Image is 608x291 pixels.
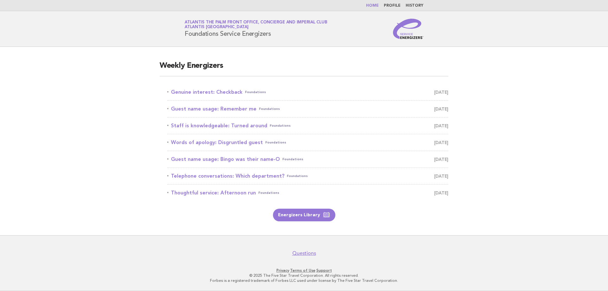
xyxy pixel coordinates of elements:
[167,104,448,113] a: Guest name usage: Remember meFoundations [DATE]
[434,88,448,97] span: [DATE]
[434,188,448,197] span: [DATE]
[160,61,448,76] h2: Weekly Energizers
[167,88,448,97] a: Genuine interest: CheckbackFoundations [DATE]
[287,172,308,180] span: Foundations
[292,250,316,256] a: Questions
[290,268,315,273] a: Terms of Use
[434,155,448,164] span: [DATE]
[406,4,423,8] a: History
[259,104,280,113] span: Foundations
[110,278,498,283] p: Forbes is a registered trademark of Forbes LLC used under license by The Five Star Travel Corpora...
[434,138,448,147] span: [DATE]
[245,88,266,97] span: Foundations
[270,121,291,130] span: Foundations
[185,21,327,37] h1: Foundations Service Energizers
[110,268,498,273] p: · ·
[167,188,448,197] a: Thoughtful service: Afternoon runFoundations [DATE]
[167,121,448,130] a: Staff is knowledgeable: Turned aroundFoundations [DATE]
[265,138,286,147] span: Foundations
[167,155,448,164] a: Guest name usage: Bingo was their name-OFoundations [DATE]
[258,188,279,197] span: Foundations
[366,4,379,8] a: Home
[167,138,448,147] a: Words of apology: Disgruntled guestFoundations [DATE]
[273,209,335,221] a: Energizers Library
[185,20,327,29] a: Atlantis The Palm Front Office, Concierge and Imperial ClubAtlantis [GEOGRAPHIC_DATA]
[434,104,448,113] span: [DATE]
[185,25,249,29] span: Atlantis [GEOGRAPHIC_DATA]
[393,19,423,39] img: Service Energizers
[110,273,498,278] p: © 2025 The Five Star Travel Corporation. All rights reserved.
[167,172,448,180] a: Telephone conversations: Which department?Foundations [DATE]
[434,121,448,130] span: [DATE]
[282,155,303,164] span: Foundations
[434,172,448,180] span: [DATE]
[276,268,289,273] a: Privacy
[384,4,401,8] a: Profile
[316,268,332,273] a: Support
